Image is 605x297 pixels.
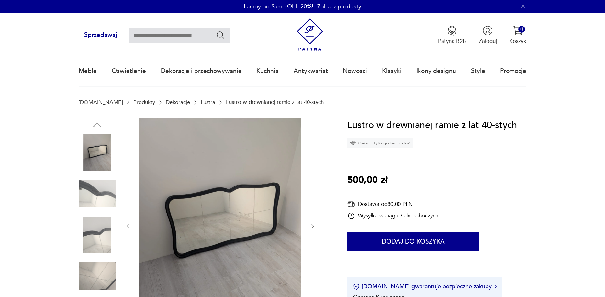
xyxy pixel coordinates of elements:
[166,99,190,105] a: Dekoracje
[347,200,355,208] img: Ikona dostawy
[353,282,497,291] button: [DOMAIN_NAME] gwarantuje bezpieczne zakupy
[216,30,225,40] button: Szukaj
[479,26,497,45] button: Zaloguj
[483,26,493,36] img: Ikonka użytkownika
[347,232,479,251] button: Dodaj do koszyka
[347,200,438,208] div: Dostawa od 80,00 PLN
[161,56,242,86] a: Dekoracje i przechowywanie
[471,56,485,86] a: Style
[133,99,155,105] a: Produkty
[347,212,438,220] div: Wysyłka w ciągu 7 dni roboczych
[343,56,367,86] a: Nowości
[294,56,328,86] a: Antykwariat
[347,173,387,188] p: 500,00 zł
[79,56,97,86] a: Meble
[438,37,466,45] p: Patyna B2B
[226,99,324,105] p: Lustro w drewnianej ramie z lat 40-stych
[79,175,116,212] img: Zdjęcie produktu Lustro w drewnianej ramie z lat 40-stych
[509,26,526,45] button: 0Koszyk
[256,56,279,86] a: Kuchnia
[112,56,146,86] a: Oświetlenie
[201,99,215,105] a: Lustra
[438,26,466,45] button: Patyna B2B
[513,26,523,36] img: Ikona koszyka
[294,18,326,51] img: Patyna - sklep z meblami i dekoracjami vintage
[382,56,402,86] a: Klasyki
[438,26,466,45] a: Ikona medaluPatyna B2B
[79,99,123,105] a: [DOMAIN_NAME]
[353,283,360,290] img: Ikona certyfikatu
[416,56,456,86] a: Ikony designu
[495,285,497,288] img: Ikona strzałki w prawo
[479,37,497,45] p: Zaloguj
[347,138,413,148] div: Unikat - tylko jedna sztuka!
[79,33,122,38] a: Sprzedawaj
[317,3,361,11] a: Zobacz produkty
[79,258,116,294] img: Zdjęcie produktu Lustro w drewnianej ramie z lat 40-stych
[244,3,313,11] p: Lampy od Same Old -20%!
[79,28,122,42] button: Sprzedawaj
[518,26,525,33] div: 0
[79,134,116,171] img: Zdjęcie produktu Lustro w drewnianej ramie z lat 40-stych
[509,37,526,45] p: Koszyk
[447,26,457,36] img: Ikona medalu
[500,56,526,86] a: Promocje
[79,217,116,253] img: Zdjęcie produktu Lustro w drewnianej ramie z lat 40-stych
[347,118,517,133] h1: Lustro w drewnianej ramie z lat 40-stych
[350,140,356,146] img: Ikona diamentu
